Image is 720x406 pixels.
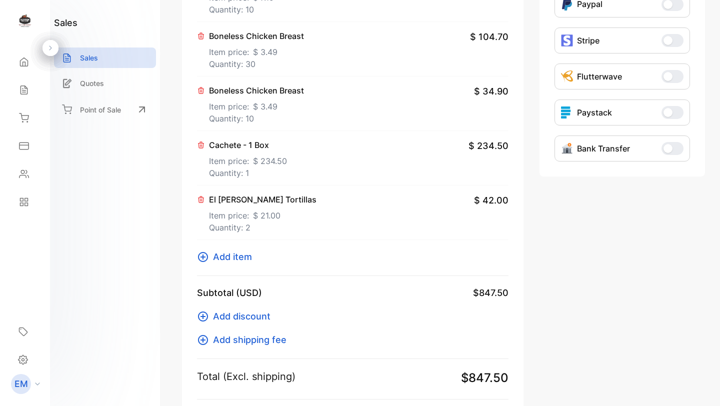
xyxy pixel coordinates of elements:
[474,193,508,207] span: $ 42.00
[54,16,77,29] h1: sales
[561,142,573,154] img: Icon
[253,209,280,221] span: $ 21.00
[28,1,40,13] div: New messages notification
[209,205,316,221] p: Item price:
[561,34,573,46] img: icon
[209,151,287,167] p: Item price:
[14,377,28,390] p: EM
[213,309,270,323] span: Add discount
[209,167,287,179] p: Quantity: 1
[213,250,252,263] span: Add item
[54,47,156,68] a: Sales
[470,30,508,43] span: $ 104.70
[80,52,98,63] p: Sales
[561,70,573,82] img: Icon
[213,333,286,346] span: Add shipping fee
[209,112,304,124] p: Quantity: 10
[80,104,121,115] p: Point of Sale
[54,73,156,93] a: Quotes
[80,78,104,88] p: Quotes
[197,333,292,346] button: Add shipping fee
[577,70,622,82] p: Flutterwave
[8,4,38,34] button: Open LiveChat chat widget
[209,139,287,151] p: Cachete - 1 Box
[209,58,304,70] p: Quantity: 30
[209,30,304,42] p: Boneless Chicken Breast
[253,100,277,112] span: $ 3.49
[209,221,316,233] p: Quantity: 2
[54,98,156,120] a: Point of Sale
[209,193,316,205] p: El [PERSON_NAME] Tortillas
[209,3,355,15] p: Quantity: 10
[577,142,630,154] p: Bank Transfer
[468,139,508,152] span: $ 234.50
[197,309,276,323] button: Add discount
[474,84,508,98] span: $ 34.90
[209,84,304,96] p: Boneless Chicken Breast
[577,106,612,118] p: Paystack
[197,286,262,299] p: Subtotal (USD)
[197,369,295,384] p: Total (Excl. shipping)
[197,250,258,263] button: Add item
[473,286,508,299] span: $847.50
[17,13,32,28] img: logo
[461,369,508,387] span: $847.50
[561,106,573,118] img: icon
[209,42,304,58] p: Item price:
[253,46,277,58] span: $ 3.49
[577,34,599,46] p: Stripe
[209,96,304,112] p: Item price:
[253,155,287,167] span: $ 234.50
